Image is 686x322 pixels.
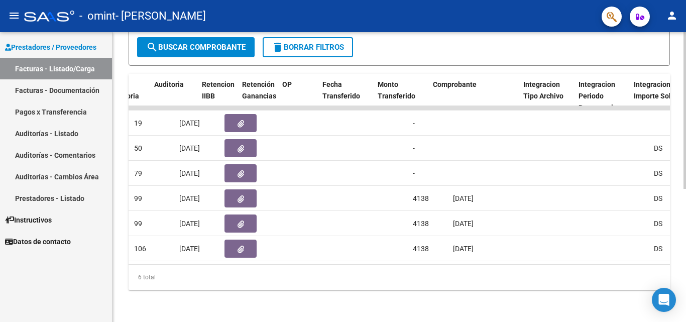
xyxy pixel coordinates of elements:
span: [DATE] [179,119,200,127]
span: 99 [134,194,142,202]
span: 99 [134,220,142,228]
span: - [413,119,415,127]
datatable-header-cell: Integracion Periodo Presentacion [575,74,630,118]
span: - omint [79,5,116,27]
span: DS [654,169,662,177]
span: Integracion Periodo Presentacion [579,80,621,112]
datatable-header-cell: Retención Ganancias [238,74,278,118]
span: Comprobante [433,80,477,88]
div: Open Intercom Messenger [652,288,676,312]
span: 19 [134,119,142,127]
datatable-header-cell: Auditoria [150,74,198,118]
span: - [413,169,415,177]
span: DS [654,220,662,228]
div: 6 total [129,265,670,290]
span: 4138 [413,220,429,228]
datatable-header-cell: OP [278,74,318,118]
datatable-header-cell: Retencion IIBB [198,74,238,118]
mat-icon: delete [272,41,284,53]
button: Buscar Comprobante [137,37,255,57]
span: Integracion Tipo Archivo [523,80,563,100]
span: OP [282,80,292,88]
span: Retencion IIBB [202,80,235,100]
span: [DATE] [179,194,200,202]
span: [DATE] [179,144,200,152]
datatable-header-cell: Integracion Importe Sol. [630,74,685,118]
span: [DATE] [453,220,474,228]
span: - [413,144,415,152]
span: [DATE] [179,169,200,177]
span: DS [654,245,662,253]
span: Prestadores / Proveedores [5,42,96,53]
span: Retención Ganancias [242,80,276,100]
span: Datos de contacto [5,236,71,247]
button: Borrar Filtros [263,37,353,57]
span: [DATE] [179,245,200,253]
datatable-header-cell: Comprobante [429,74,519,118]
span: Fecha Transferido [322,80,360,100]
span: Buscar Comprobante [146,43,246,52]
datatable-header-cell: Integracion Tipo Archivo [519,74,575,118]
span: DS [654,144,662,152]
span: [DATE] [453,245,474,253]
span: Instructivos [5,214,52,226]
mat-icon: menu [8,10,20,22]
span: [DATE] [179,220,200,228]
span: Auditoria [154,80,184,88]
span: Monto Transferido [378,80,415,100]
datatable-header-cell: Fecha Transferido [318,74,374,118]
mat-icon: person [666,10,678,22]
datatable-header-cell: Monto Transferido [374,74,429,118]
span: 106 [134,245,146,253]
span: Integracion Importe Sol. [634,80,673,100]
span: DS [654,194,662,202]
span: 50 [134,144,142,152]
span: 79 [134,169,142,177]
span: Borrar Filtros [272,43,344,52]
span: 4138 [413,194,429,202]
span: [DATE] [453,194,474,202]
span: - [PERSON_NAME] [116,5,206,27]
mat-icon: search [146,41,158,53]
span: 4138 [413,245,429,253]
